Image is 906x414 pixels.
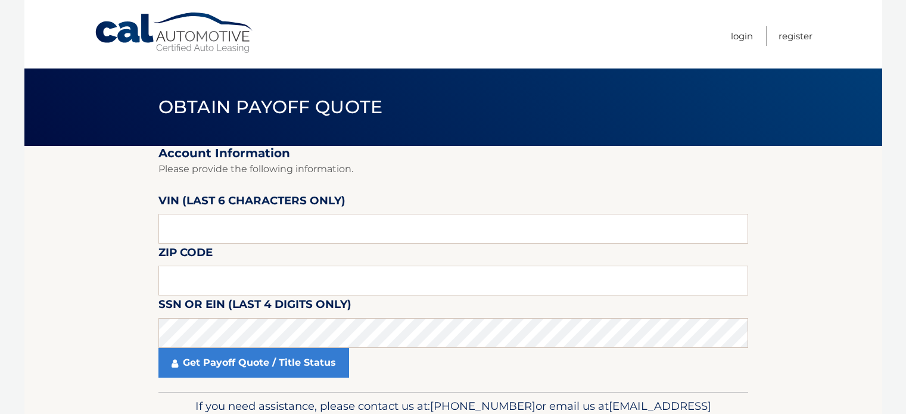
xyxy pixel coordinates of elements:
[158,161,748,178] p: Please provide the following information.
[158,244,213,266] label: Zip Code
[94,12,255,54] a: Cal Automotive
[158,146,748,161] h2: Account Information
[158,192,345,214] label: VIN (last 6 characters only)
[731,26,753,46] a: Login
[430,399,535,413] span: [PHONE_NUMBER]
[158,295,351,317] label: SSN or EIN (last 4 digits only)
[779,26,812,46] a: Register
[158,96,383,118] span: Obtain Payoff Quote
[158,348,349,378] a: Get Payoff Quote / Title Status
